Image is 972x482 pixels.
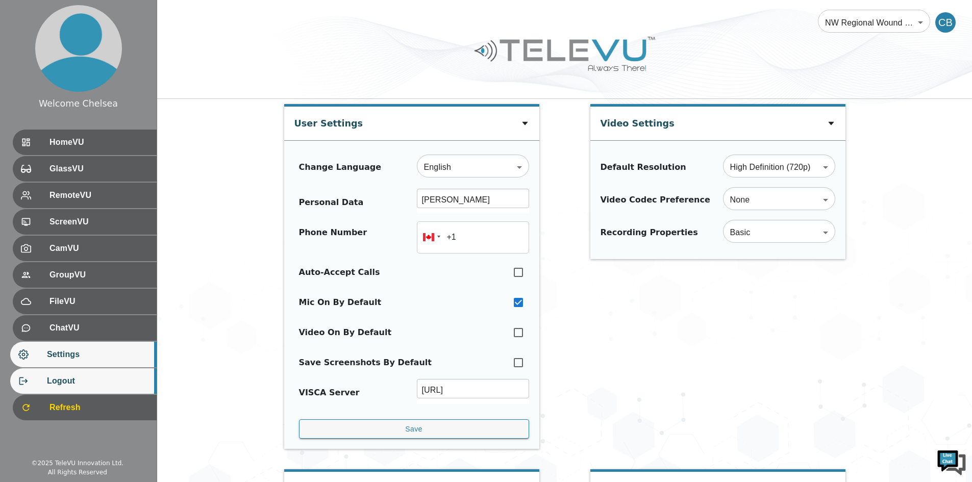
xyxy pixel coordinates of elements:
[13,395,157,420] div: Refresh
[10,368,157,394] div: Logout
[601,161,686,173] div: Default Resolution
[49,216,148,228] span: ScreenVU
[49,136,148,148] span: HomeVU
[49,295,148,308] span: FileVU
[723,186,835,214] div: None
[723,218,835,247] div: Basic
[299,387,360,399] div: VISCA Server
[13,236,157,261] div: CamVU
[47,348,148,361] span: Settings
[49,163,148,175] span: GlassVU
[818,8,930,37] div: NW Regional Wound Care
[601,226,698,239] div: Recording Properties
[13,183,157,208] div: RemoteVU
[13,130,157,155] div: HomeVU
[48,468,107,477] div: All Rights Reserved
[299,226,367,248] div: Phone Number
[601,107,675,135] div: Video Settings
[417,221,529,253] input: 1 (702) 123-4567
[299,161,382,173] div: Change Language
[13,209,157,235] div: ScreenVU
[299,296,382,309] div: Mic On By Default
[31,459,123,468] div: © 2025 TeleVU Innovation Ltd.
[473,33,657,75] img: Logo
[49,242,148,255] span: CamVU
[936,446,967,477] img: Chat Widget
[13,315,157,341] div: ChatVU
[47,375,148,387] span: Logout
[299,196,364,209] div: Personal Data
[299,326,392,339] div: Video On By Default
[10,342,157,367] div: Settings
[935,12,956,33] div: CB
[417,153,529,182] div: English
[13,289,157,314] div: FileVU
[13,262,157,288] div: GroupVU
[49,322,148,334] span: ChatVU
[49,189,148,201] span: RemoteVU
[35,5,122,92] img: profile.png
[299,266,380,278] div: Auto-Accept Calls
[299,357,432,369] div: Save Screenshots By Default
[299,419,529,439] button: Save
[13,156,157,182] div: GlassVU
[723,153,835,182] div: High Definition (720p)
[601,194,710,206] div: Video Codec Preference
[49,401,148,414] span: Refresh
[294,107,363,135] div: User Settings
[49,269,148,281] span: GroupVU
[417,221,443,253] div: Canada: + 1
[39,97,118,110] div: Welcome Chelsea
